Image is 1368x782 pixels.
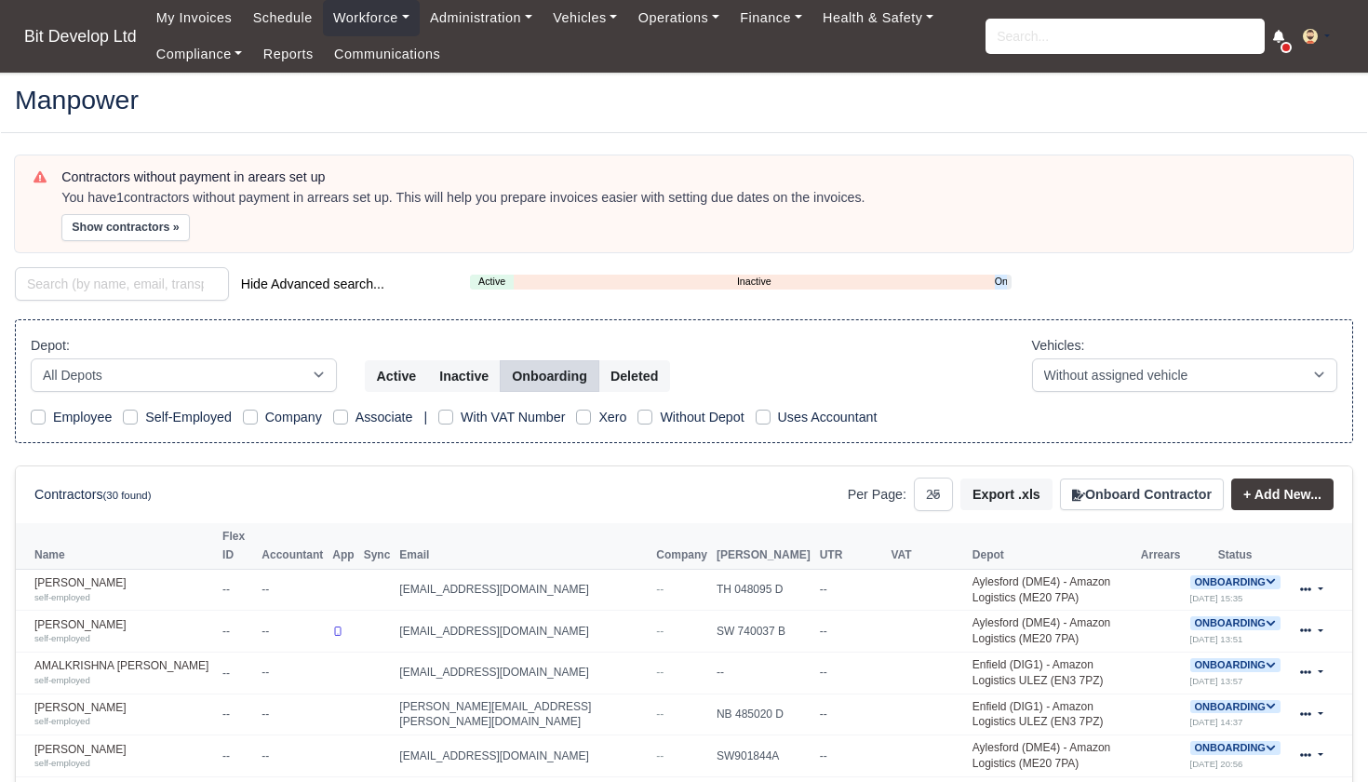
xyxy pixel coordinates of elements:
td: -- [218,653,257,694]
a: Aylesford (DME4) - Amazon Logistics (ME20 7PA) [972,575,1111,604]
th: Name [16,523,218,569]
a: [PERSON_NAME] self-employed [34,576,213,603]
a: AMALKRISHNA [PERSON_NAME] self-employed [34,659,213,686]
a: Bit Develop Ltd [15,19,146,55]
a: Onboarding [1190,575,1281,588]
label: Depot: [31,335,70,357]
th: Email [395,523,651,569]
td: [EMAIL_ADDRESS][DOMAIN_NAME] [395,611,651,653]
label: Without Depot [660,407,744,428]
td: -- [712,653,815,694]
div: + Add New... [1224,479,1334,510]
iframe: Chat Widget [1275,693,1368,782]
td: [PERSON_NAME][EMAIL_ADDRESS][PERSON_NAME][DOMAIN_NAME] [395,694,651,735]
th: UTR [815,523,887,569]
strong: 1 [116,190,124,205]
span: -- [656,708,664,721]
th: Depot [968,523,1136,569]
td: -- [218,569,257,611]
input: Search... [986,19,1265,54]
input: Search (by name, email, transporter id) ... [15,267,229,301]
td: -- [257,735,328,777]
th: Flex ID [218,523,257,569]
label: With VAT Number [461,407,565,428]
button: Show contractors » [61,214,190,241]
h6: Contractors [34,487,151,503]
td: -- [218,735,257,777]
small: [DATE] 20:56 [1190,759,1243,769]
th: App [328,523,358,569]
div: You have contractors without payment in arrears set up. This will help you prepare invoices easie... [61,189,1334,208]
span: Onboarding [1190,700,1281,714]
a: Active [470,274,514,290]
button: Onboard Contractor [1060,479,1224,510]
span: -- [656,666,664,679]
a: + Add New... [1231,479,1334,510]
a: Aylesford (DME4) - Amazon Logistics (ME20 7PA) [972,616,1111,645]
h6: Contractors without payment in arears set up [61,169,1334,185]
label: Xero [598,407,626,428]
span: Bit Develop Ltd [15,18,146,55]
small: (30 found) [103,490,152,501]
a: Onboarding [1190,658,1281,671]
td: [EMAIL_ADDRESS][DOMAIN_NAME] [395,569,651,611]
small: self-employed [34,758,90,768]
a: [PERSON_NAME] self-employed [34,701,213,728]
button: Active [365,360,429,392]
label: Associate [355,407,413,428]
td: -- [815,694,887,735]
a: [PERSON_NAME] self-employed [34,743,213,770]
a: Communications [324,36,451,73]
th: Sync [359,523,396,569]
td: -- [257,569,328,611]
td: -- [257,611,328,653]
label: Uses Accountant [778,407,878,428]
a: Inactive [514,274,995,290]
button: Export .xls [960,479,1053,510]
h2: Manpower [15,87,1353,113]
small: self-employed [34,633,90,643]
a: Onboarding [1190,700,1281,713]
td: [EMAIL_ADDRESS][DOMAIN_NAME] [395,735,651,777]
span: Onboarding [1190,741,1281,755]
td: SW 740037 B [712,611,815,653]
td: -- [218,611,257,653]
small: [DATE] 14:37 [1190,717,1243,727]
small: self-employed [34,716,90,726]
td: TH 048095 D [712,569,815,611]
div: Manpower [1,72,1367,132]
th: Arrears [1136,523,1186,569]
small: [DATE] 13:57 [1190,676,1243,686]
span: Onboarding [1190,658,1281,672]
small: self-employed [34,675,90,685]
td: -- [257,694,328,735]
a: Onboarding [995,274,1007,290]
span: -- [656,749,664,762]
a: [PERSON_NAME] self-employed [34,618,213,645]
td: -- [815,611,887,653]
button: Onboarding [500,360,599,392]
small: self-employed [34,592,90,602]
td: -- [257,653,328,694]
a: Reports [253,36,324,73]
small: [DATE] 13:51 [1190,634,1243,644]
th: [PERSON_NAME] [712,523,815,569]
td: NB 485020 D [712,694,815,735]
span: Onboarding [1190,616,1281,630]
a: Onboarding [1190,741,1281,754]
label: Company [265,407,322,428]
button: Hide Advanced search... [229,268,396,300]
td: [EMAIL_ADDRESS][DOMAIN_NAME] [395,653,651,694]
button: Inactive [427,360,501,392]
label: Self-Employed [145,407,232,428]
span: | [423,410,427,425]
small: [DATE] 15:35 [1190,593,1243,603]
th: Company [651,523,712,569]
th: Status [1186,523,1285,569]
a: Compliance [146,36,253,73]
label: Vehicles: [1032,335,1085,357]
th: Accountant [257,523,328,569]
td: SW901844A [712,735,815,777]
span: -- [656,625,664,638]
